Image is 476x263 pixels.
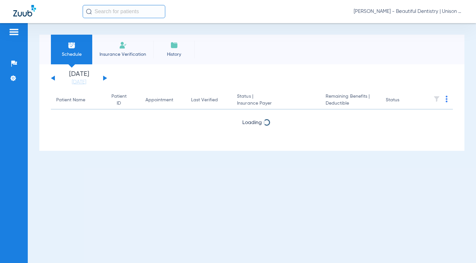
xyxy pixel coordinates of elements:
[109,93,129,107] div: Patient ID
[170,41,178,49] img: History
[145,97,180,104] div: Appointment
[145,97,173,104] div: Appointment
[56,51,87,58] span: Schedule
[56,97,98,104] div: Patient Name
[354,8,463,15] span: [PERSON_NAME] - Beautiful Dentistry | Unison Dental Group
[380,91,425,110] th: Status
[158,51,190,58] span: History
[9,28,19,36] img: hamburger-icon
[237,100,315,107] span: Insurance Payer
[320,91,380,110] th: Remaining Benefits |
[326,100,375,107] span: Deductible
[191,97,227,104] div: Last Verified
[191,97,218,104] div: Last Verified
[433,96,440,102] img: filter.svg
[13,5,36,16] img: Zuub Logo
[232,91,320,110] th: Status |
[109,93,135,107] div: Patient ID
[56,97,85,104] div: Patient Name
[86,9,92,15] img: Search Icon
[446,96,448,102] img: group-dot-blue.svg
[119,41,127,49] img: Manual Insurance Verification
[242,120,262,125] span: Loading
[59,71,99,85] li: [DATE]
[83,5,165,18] input: Search for patients
[59,79,99,85] a: [DATE]
[97,51,148,58] span: Insurance Verification
[68,41,76,49] img: Schedule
